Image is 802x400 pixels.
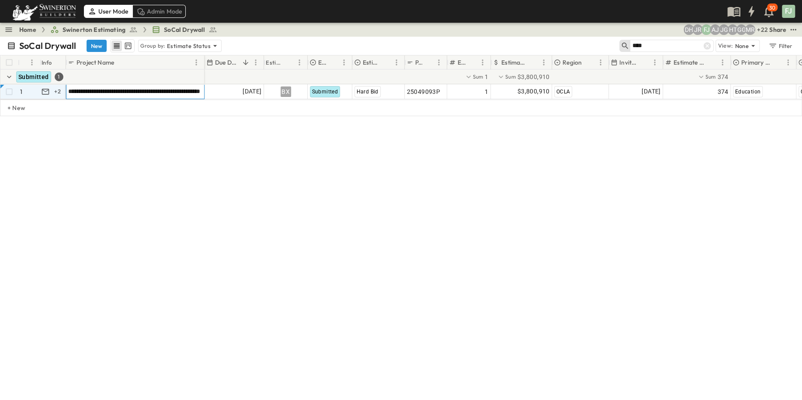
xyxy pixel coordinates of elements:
[640,58,649,67] button: Sort
[116,58,125,67] button: Sort
[717,57,728,68] button: Menu
[485,72,488,81] span: 1
[701,24,712,35] div: Francisco J. Sanchez (frsanchez@swinerton.com)
[18,73,49,80] span: Submitted
[357,89,378,95] span: Hard Bid
[19,25,36,34] a: Home
[562,58,582,67] p: Region
[642,86,660,97] span: [DATE]
[692,24,703,35] div: Joshua Russell (joshua.russell@swinerton.com)
[556,89,570,95] span: OCLA
[285,58,294,67] button: Sort
[468,58,477,67] button: Sort
[294,57,305,68] button: Menu
[717,87,728,96] span: 374
[407,87,441,96] span: 25049093P
[281,86,291,97] div: BX
[765,40,795,52] button: Filter
[241,58,250,67] button: Sort
[458,58,466,67] p: Estimate Round
[55,72,63,81] div: 1
[781,4,796,19] button: FJ
[424,58,434,67] button: Sort
[684,24,694,35] div: Daryll Hayward (daryll.hayward@swinerton.com)
[84,5,132,18] div: User Mode
[773,58,783,67] button: Sort
[111,41,122,51] button: row view
[769,25,786,34] div: Share
[501,58,527,67] p: Estimate Amount
[19,40,76,52] p: SoCal Drywall
[318,58,327,67] p: Estimate Status
[250,57,261,68] button: Menu
[140,41,165,50] p: Group by:
[538,57,549,68] button: Menu
[736,24,746,35] div: Gerrad Gerber (gerrad.gerber@swinerton.com)
[164,25,205,34] span: SoCal Drywall
[674,58,706,67] p: Estimate Number
[152,25,217,34] a: SoCal Drywall
[20,87,22,96] p: 1
[619,58,638,67] p: Invite Date
[718,41,733,51] p: View:
[264,55,308,69] div: Estimator
[529,58,538,67] button: Sort
[339,57,349,68] button: Menu
[167,41,211,50] p: Estimate Status
[50,25,138,34] a: Swinerton Estimating
[517,86,550,97] span: $3,800,910
[473,73,483,80] p: Sum
[122,41,133,51] button: kanban view
[782,5,795,18] div: FJ
[19,25,222,34] nav: breadcrumbs
[87,40,107,52] button: New
[42,50,52,75] div: Info
[18,55,40,69] div: #
[215,58,239,67] p: Due Date
[741,58,771,67] p: Primary Market
[717,72,728,81] span: 374
[62,25,125,34] span: Swinerton Estimating
[727,24,738,35] div: Haaris Tahmas (haaris.tahmas@swinerton.com)
[10,2,78,21] img: 6c363589ada0b36f064d841b69d3a419a338230e66bb0a533688fa5cc3e9e735.png
[191,57,201,68] button: Menu
[7,103,13,112] p: + New
[769,4,775,11] p: 30
[110,39,135,52] div: table view
[363,58,380,67] p: Estimate Type
[783,57,793,68] button: Menu
[132,5,186,18] div: Admin Mode
[329,58,339,67] button: Sort
[705,73,716,80] p: Sum
[735,89,761,95] span: Education
[76,58,114,67] p: Project Name
[745,24,755,35] div: Meghana Raj (meghana.raj@swinerton.com)
[40,55,66,69] div: Info
[243,86,261,97] span: [DATE]
[27,57,37,68] button: Menu
[477,57,488,68] button: Menu
[583,58,593,67] button: Sort
[312,89,338,95] span: Submitted
[434,57,444,68] button: Menu
[710,24,720,35] div: Anthony Jimenez (anthony.jimenez@swinerton.com)
[505,73,516,80] p: Sum
[517,72,550,81] span: $3,800,910
[266,50,283,75] div: Estimator
[415,58,422,67] p: P-Code
[719,24,729,35] div: Jorge Garcia (jorgarcia@swinerton.com)
[52,86,63,97] div: + 2
[595,57,606,68] button: Menu
[708,58,717,67] button: Sort
[382,58,391,67] button: Sort
[768,41,793,51] div: Filter
[788,24,799,35] button: test
[21,58,31,67] button: Sort
[757,25,766,34] p: + 22
[391,57,402,68] button: Menu
[649,57,660,68] button: Menu
[735,41,749,50] p: None
[485,87,488,96] span: 1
